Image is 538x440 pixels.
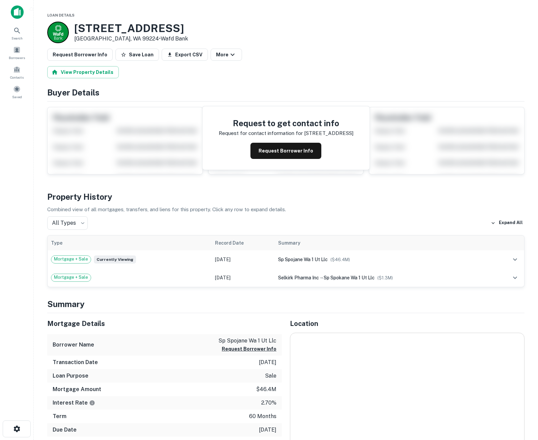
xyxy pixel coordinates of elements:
span: Contacts [10,75,24,80]
a: Saved [2,83,32,101]
div: → [278,274,488,281]
button: Request Borrower Info [250,143,321,159]
span: Mortgage + Sale [51,256,91,263]
span: selkirk pharma inc [278,275,319,280]
span: Currently viewing [94,255,136,264]
h6: Interest Rate [53,399,95,407]
h5: Mortgage Details [47,319,282,329]
button: Export CSV [162,49,208,61]
h6: Due Date [53,426,77,434]
p: [STREET_ADDRESS] [304,129,353,137]
p: 60 months [249,412,276,420]
a: Contacts [2,63,32,81]
p: [DATE] [259,426,276,434]
a: Search [2,24,32,42]
button: Expand All [489,218,524,228]
span: sp spokane wa 1 ut llc [324,275,375,280]
p: $46.4m [256,385,276,393]
h3: [STREET_ADDRESS] [74,22,188,35]
h5: Location [290,319,524,329]
button: expand row [509,272,521,283]
p: sp spojane wa 1 ut llc [218,337,276,345]
svg: The interest rates displayed on the website are for informational purposes only and may be report... [89,400,95,406]
button: Request Borrower Info [222,345,276,353]
h4: Request to get contact info [219,117,353,129]
h6: Loan Purpose [53,372,88,380]
span: Loan Details [47,13,75,17]
span: Search [11,35,23,41]
h6: Term [53,412,66,420]
p: [DATE] [259,358,276,366]
button: expand row [509,254,521,265]
p: Request for contact information for [219,129,303,137]
p: 2.70% [261,399,276,407]
span: Borrowers [9,55,25,60]
button: View Property Details [47,66,119,78]
span: Mortgage + Sale [51,274,91,281]
div: All Types [47,216,88,230]
h4: Buyer Details [47,86,524,99]
h4: Summary [47,298,524,310]
iframe: Chat Widget [504,386,538,418]
a: Borrowers [2,44,32,62]
h6: Transaction Date [53,358,98,366]
h6: Mortgage Amount [53,385,101,393]
h6: Borrower Name [53,341,94,349]
button: Request Borrower Info [47,49,113,61]
span: ($ 1.3M ) [377,275,393,280]
span: ($ 46.4M ) [330,257,350,262]
img: capitalize-icon.png [11,5,24,19]
h4: Property History [47,191,524,203]
p: Combined view of all mortgages, transfers, and liens for this property. Click any row to expand d... [47,205,524,214]
td: [DATE] [212,269,275,287]
span: Saved [12,94,22,100]
td: [DATE] [212,250,275,269]
th: Type [48,236,212,250]
button: Save Loan [115,49,159,61]
p: sale [265,372,276,380]
th: Summary [275,236,492,250]
a: Wafd Bank [161,35,188,42]
button: More [211,49,242,61]
span: sp spojane wa 1 ut llc [278,257,328,262]
p: [GEOGRAPHIC_DATA], WA 99224 • [74,35,188,43]
th: Record Date [212,236,275,250]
